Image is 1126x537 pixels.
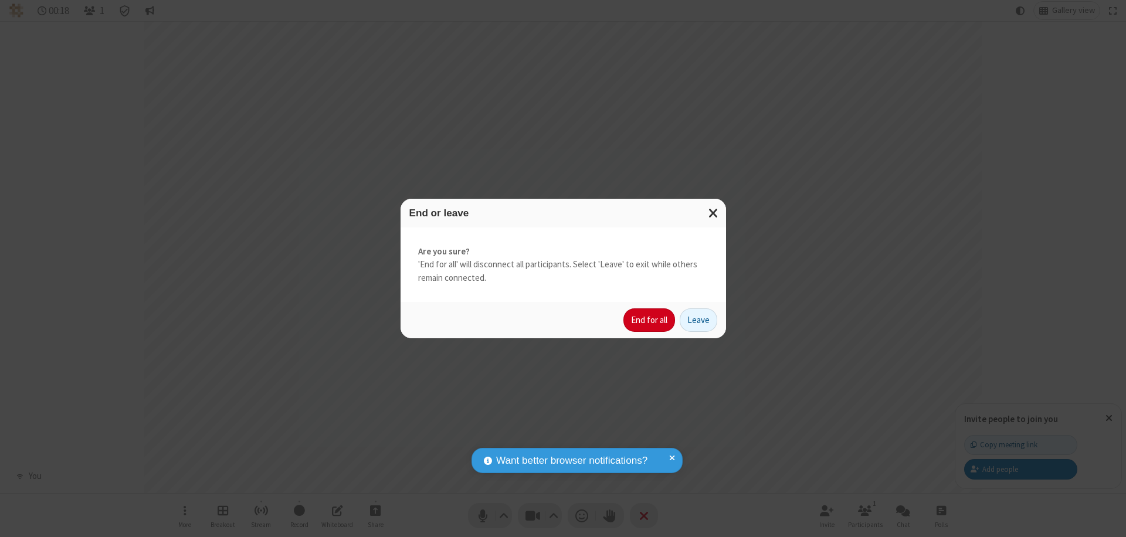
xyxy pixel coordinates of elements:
button: Close modal [701,199,726,227]
button: Leave [680,308,717,332]
span: Want better browser notifications? [496,453,647,468]
button: End for all [623,308,675,332]
strong: Are you sure? [418,245,708,259]
h3: End or leave [409,208,717,219]
div: 'End for all' will disconnect all participants. Select 'Leave' to exit while others remain connec... [401,227,726,303]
